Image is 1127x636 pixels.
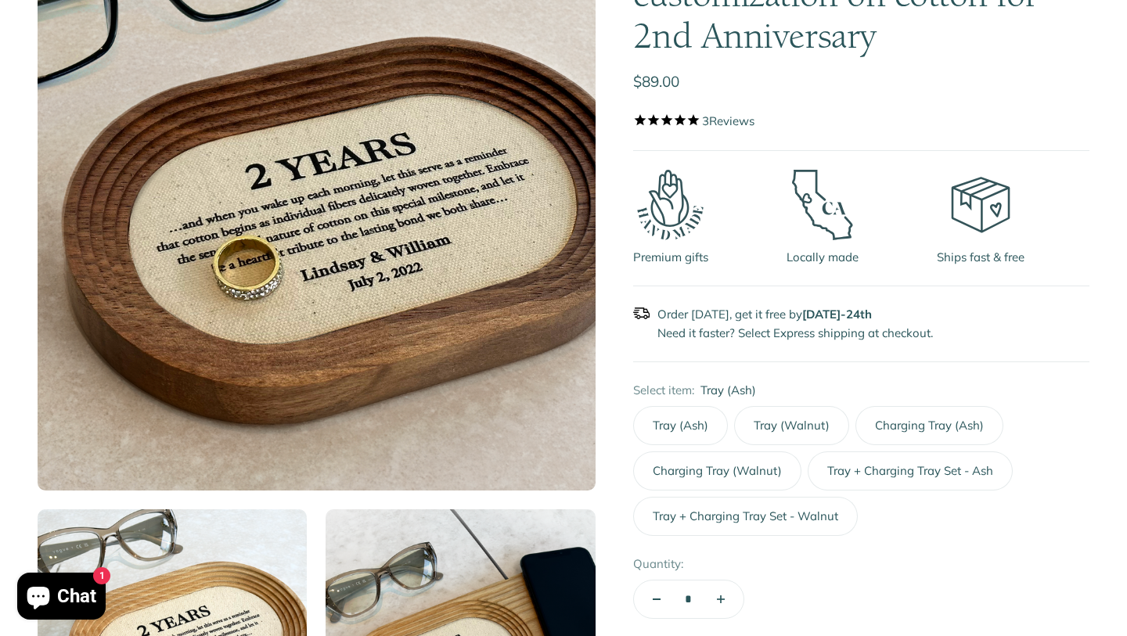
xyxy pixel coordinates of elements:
[637,170,704,240] img: hand-made-icon.svg
[633,305,650,325] img: 709790.png
[633,112,1089,131] span: Rated 5.0 out of 5 stars 3 reviews
[802,307,841,322] span: [DATE]
[633,381,694,400] legend: Select item:
[802,307,872,322] strong: -
[698,580,744,618] button: Increase quantity
[792,170,853,240] img: made-in-california.svg
[633,70,679,93] sale-price: $89.00
[702,113,754,128] span: 3 reviews
[633,305,1089,343] p: Order [DATE], get it free by Need it faster? Select Express shipping at checkout.
[787,240,859,267] span: Locally made
[13,573,110,623] inbox-online-store-chat: Shopify online store chat
[951,170,1010,240] img: ship-free.svg
[633,240,708,267] span: Premium gifts
[634,580,679,618] button: Decrease quantity
[937,240,1024,267] span: Ships fast & free
[709,113,754,128] span: Reviews
[633,555,683,573] label: Quantity:
[846,307,872,322] span: 24th
[700,381,756,400] variant-option-value: Tray (Ash)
